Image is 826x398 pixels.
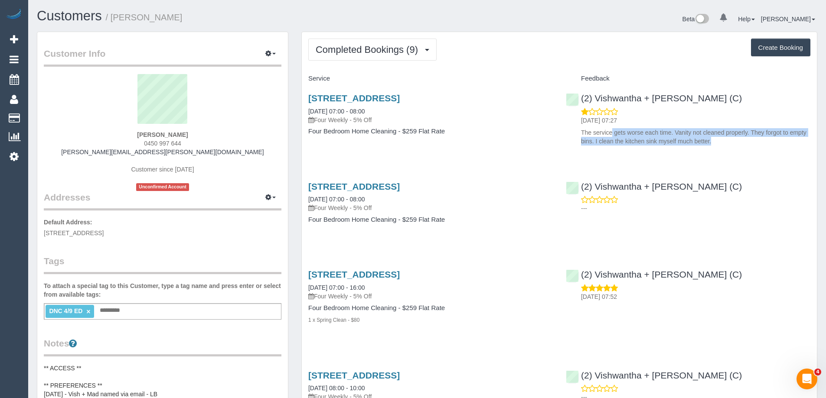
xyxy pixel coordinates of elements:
[44,218,92,227] label: Default Address:
[308,304,553,312] h4: Four Bedroom Home Cleaning - $259 Flat Rate
[137,131,188,138] strong: [PERSON_NAME]
[316,44,422,55] span: Completed Bookings (9)
[797,369,817,389] iframe: Intercom live chat
[566,181,742,191] a: (2) Vishwantha + [PERSON_NAME] (C)
[136,183,189,191] span: Unconfirmed Account
[695,14,709,25] img: New interface
[308,317,359,323] small: 1 x Spring Clean - $80
[566,269,742,279] a: (2) Vishwantha + [PERSON_NAME] (C)
[308,385,365,392] a: [DATE] 08:00 - 10:00
[814,369,821,375] span: 4
[308,284,365,291] a: [DATE] 07:00 - 16:00
[566,370,742,380] a: (2) Vishwantha + [PERSON_NAME] (C)
[44,47,281,67] legend: Customer Info
[37,8,102,23] a: Customers
[308,292,553,301] p: Four Weekly - 5% Off
[761,16,815,23] a: [PERSON_NAME]
[308,75,553,82] h4: Service
[566,75,810,82] h4: Feedback
[308,108,365,115] a: [DATE] 07:00 - 08:00
[61,149,264,155] a: [PERSON_NAME][EMAIL_ADDRESS][PERSON_NAME][DOMAIN_NAME]
[751,39,810,57] button: Create Booking
[308,181,400,191] a: [STREET_ADDRESS]
[682,16,709,23] a: Beta
[308,39,437,61] button: Completed Bookings (9)
[308,196,365,203] a: [DATE] 07:00 - 08:00
[44,230,104,236] span: [STREET_ADDRESS]
[49,307,82,314] span: DNC 4/9 ED
[581,116,810,125] p: [DATE] 07:27
[308,269,400,279] a: [STREET_ADDRESS]
[581,128,810,146] p: The service gets worse each time. Vanity not cleaned properly. They forgot to empty bins. I clean...
[308,204,553,212] p: Four Weekly - 5% Off
[308,128,553,135] h4: Four Bedroom Home Cleaning - $259 Flat Rate
[131,166,194,173] span: Customer since [DATE]
[566,93,742,103] a: (2) Vishwantha + [PERSON_NAME] (C)
[738,16,755,23] a: Help
[86,308,90,315] a: ×
[144,140,181,147] span: 0450 997 644
[106,13,183,22] small: / [PERSON_NAME]
[581,204,810,213] p: ---
[308,216,553,223] h4: Four Bedroom Home Cleaning - $259 Flat Rate
[5,9,23,21] img: Automaid Logo
[44,337,281,356] legend: Notes
[581,292,810,301] p: [DATE] 07:52
[308,116,553,124] p: Four Weekly - 5% Off
[44,255,281,274] legend: Tags
[308,370,400,380] a: [STREET_ADDRESS]
[44,282,281,299] label: To attach a special tag to this Customer, type a tag name and press enter or select from availabl...
[308,93,400,103] a: [STREET_ADDRESS]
